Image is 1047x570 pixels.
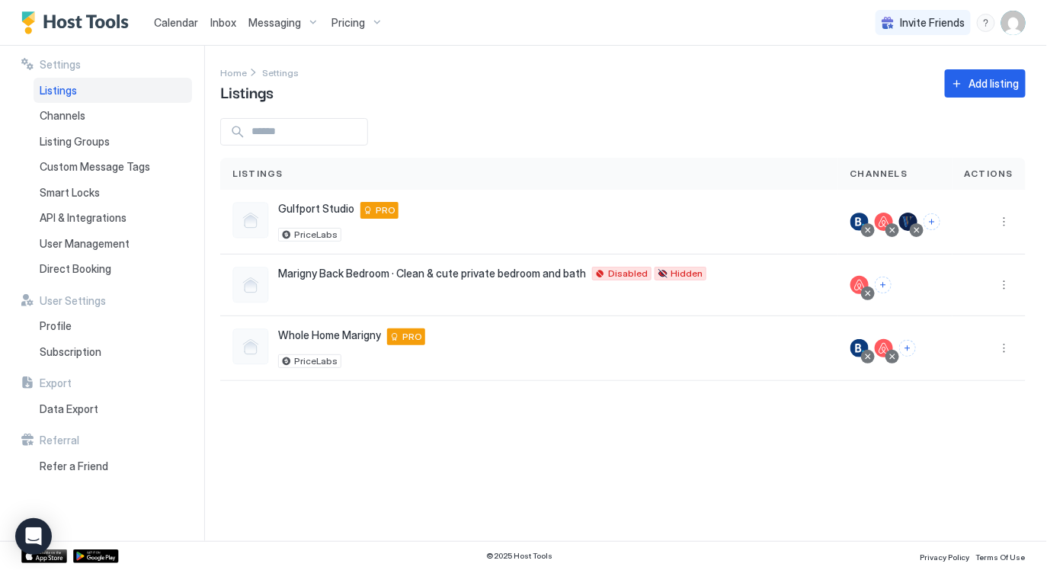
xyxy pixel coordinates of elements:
a: Smart Locks [34,180,192,206]
span: Privacy Policy [920,552,970,562]
span: Listings [232,167,283,181]
div: Breadcrumb [220,64,247,80]
span: User Settings [40,294,106,308]
span: Listings [220,80,274,103]
span: Listing Groups [40,135,110,149]
a: Refer a Friend [34,453,192,479]
span: Whole Home Marigny [278,328,381,342]
a: User Management [34,231,192,257]
div: User profile [1001,11,1026,35]
button: Connect channels [899,340,916,357]
span: Data Export [40,402,98,416]
span: Invite Friends [900,16,965,30]
span: Channels [850,167,908,181]
span: Custom Message Tags [40,160,150,174]
span: Refer a Friend [40,460,108,473]
a: Home [220,64,247,80]
a: Custom Message Tags [34,154,192,180]
span: Messaging [248,16,301,30]
a: Channels [34,103,192,129]
button: More options [995,339,1013,357]
a: Subscription [34,339,192,365]
button: Add listing [945,69,1026,98]
span: Settings [262,67,299,78]
span: Listings [40,84,77,98]
span: Home [220,67,247,78]
a: Listings [34,78,192,104]
span: Pricing [331,16,365,30]
span: Channels [40,109,85,123]
button: More options [995,276,1013,294]
span: Inbox [210,16,236,29]
span: Terms Of Use [976,552,1026,562]
div: Open Intercom Messenger [15,518,52,555]
a: Inbox [210,14,236,30]
a: App Store [21,549,67,563]
a: Data Export [34,396,192,422]
span: Calendar [154,16,198,29]
input: Input Field [245,119,367,145]
span: Referral [40,434,79,447]
div: Breadcrumb [262,64,299,80]
a: Settings [262,64,299,80]
span: Marigny Back Bedroom · Clean & cute private bedroom and bath [278,267,586,280]
span: User Management [40,237,130,251]
a: API & Integrations [34,205,192,231]
a: Profile [34,313,192,339]
span: Actions [965,167,1013,181]
a: Listing Groups [34,129,192,155]
span: PRO [402,330,422,344]
a: Direct Booking [34,256,192,282]
div: menu [977,14,995,32]
div: menu [995,213,1013,231]
span: Subscription [40,345,101,359]
div: Add listing [969,75,1020,91]
a: Calendar [154,14,198,30]
div: menu [995,339,1013,357]
span: PRO [376,203,395,217]
span: Direct Booking [40,262,111,276]
button: More options [995,213,1013,231]
a: Host Tools Logo [21,11,136,34]
span: Settings [40,58,81,72]
span: Profile [40,319,72,333]
button: Connect channels [875,277,892,293]
div: menu [995,276,1013,294]
span: Gulfport Studio [278,202,354,216]
a: Google Play Store [73,549,119,563]
a: Privacy Policy [920,548,970,564]
span: Smart Locks [40,186,100,200]
button: Connect channels [924,213,940,230]
span: © 2025 Host Tools [486,551,552,561]
span: API & Integrations [40,211,126,225]
a: Terms Of Use [976,548,1026,564]
span: Export [40,376,72,390]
